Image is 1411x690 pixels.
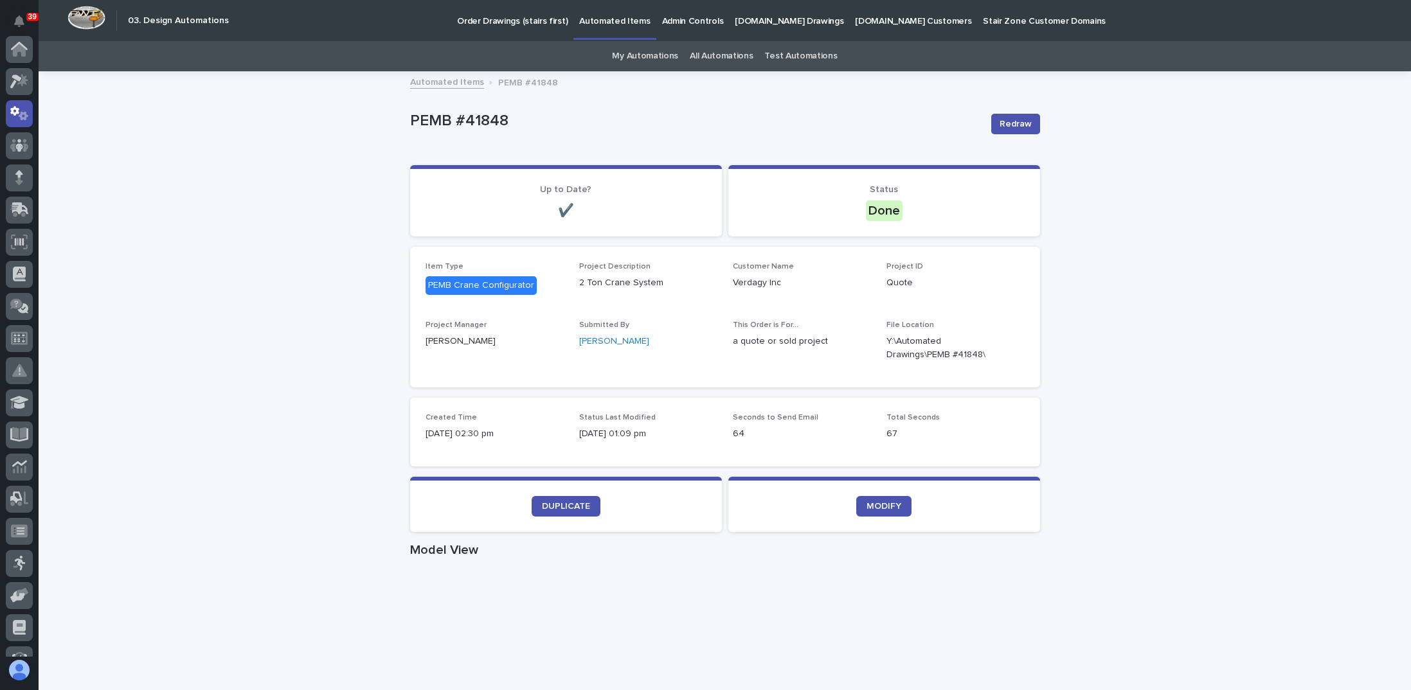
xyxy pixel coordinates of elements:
p: 39 [28,12,37,21]
span: Project ID [886,263,923,270]
span: Seconds to Send Email [733,414,818,421]
p: 2 Ton Crane System [579,276,717,290]
p: PEMB #41848 [498,75,558,89]
span: MODIFY [867,502,901,511]
button: users-avatar [6,657,33,684]
span: File Location [886,321,934,329]
: Y:\Automated Drawings\PEMB #41848\ [886,335,994,362]
span: Total Seconds [886,414,940,421]
span: Submitted By [579,321,629,329]
img: Workspace Logo [67,6,105,30]
span: Project Description [579,263,651,270]
a: MODIFY [856,496,912,517]
p: Quote [886,276,1025,290]
p: [DATE] 01:09 pm [579,427,717,441]
p: PEMB #41848 [410,112,981,130]
div: PEMB Crane Configurator [426,276,537,295]
p: a quote or sold project [733,335,871,348]
p: ✔️ [426,203,706,218]
h2: 03. Design Automations [128,15,229,26]
span: Status [870,185,898,194]
a: Automated Items [410,74,484,89]
p: [PERSON_NAME] [426,335,564,348]
button: Redraw [991,114,1040,134]
span: Project Manager [426,321,487,329]
a: My Automations [612,41,678,71]
p: Verdagy Inc [733,276,871,290]
span: DUPLICATE [542,502,590,511]
a: Test Automations [764,41,837,71]
span: Up to Date? [540,185,591,194]
span: Status Last Modified [579,414,656,421]
div: Notifications39 [16,15,33,36]
span: Customer Name [733,263,794,270]
p: [DATE] 02:30 pm [426,427,564,441]
a: [PERSON_NAME] [579,335,649,348]
button: Notifications [6,8,33,35]
a: DUPLICATE [532,496,600,517]
div: Done [866,200,903,221]
p: 67 [886,427,1025,441]
h1: Model View [410,542,1040,558]
p: 64 [733,427,871,441]
a: All Automations [690,41,753,71]
span: Item Type [426,263,463,270]
span: Redraw [1000,118,1032,130]
span: Created Time [426,414,477,421]
span: This Order is For... [733,321,798,329]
